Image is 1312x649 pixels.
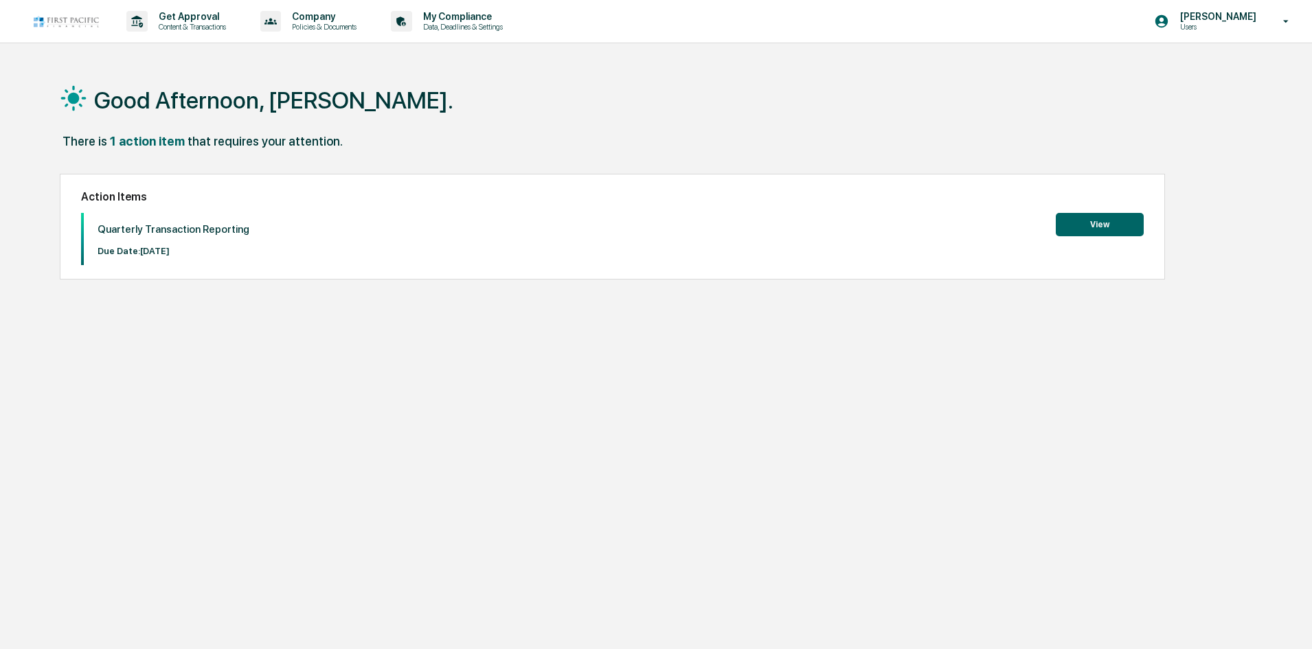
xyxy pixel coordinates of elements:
p: Company [281,11,363,22]
a: View [1056,217,1144,230]
p: Users [1169,22,1263,32]
p: Get Approval [148,11,233,22]
p: Policies & Documents [281,22,363,32]
button: View [1056,213,1144,236]
p: [PERSON_NAME] [1169,11,1263,22]
p: Content & Transactions [148,22,233,32]
div: that requires your attention. [188,134,343,148]
div: 1 action item [110,134,185,148]
h2: Action Items [81,190,1144,203]
p: Data, Deadlines & Settings [412,22,510,32]
div: There is [63,134,107,148]
h1: Good Afternoon, [PERSON_NAME]. [94,87,453,114]
p: Due Date: [DATE] [98,246,249,256]
p: Quarterly Transaction Reporting [98,223,249,236]
p: My Compliance [412,11,510,22]
img: logo [33,15,99,28]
